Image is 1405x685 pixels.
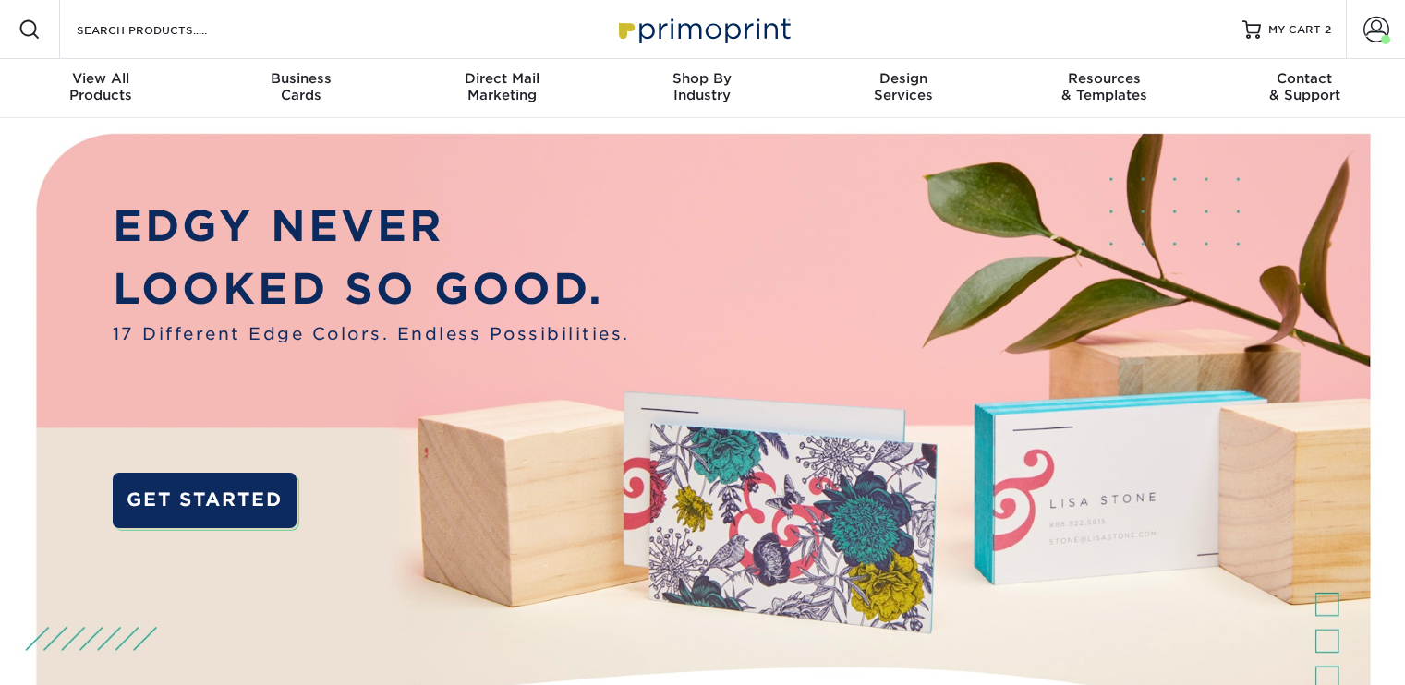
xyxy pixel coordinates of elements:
div: Industry [602,70,803,103]
p: LOOKED SO GOOD. [113,258,630,320]
span: Resources [1003,70,1204,87]
span: Shop By [602,70,803,87]
a: Direct MailMarketing [402,59,602,118]
div: Marketing [402,70,602,103]
span: Business [200,70,401,87]
a: GET STARTED [113,473,297,528]
div: Services [803,70,1003,103]
input: SEARCH PRODUCTS..... [75,18,255,41]
p: EDGY NEVER [113,195,630,258]
span: 17 Different Edge Colors. Endless Possibilities. [113,321,630,346]
a: Shop ByIndustry [602,59,803,118]
span: Contact [1205,70,1405,87]
span: Direct Mail [402,70,602,87]
a: Contact& Support [1205,59,1405,118]
div: & Templates [1003,70,1204,103]
span: 2 [1325,23,1331,36]
a: Resources& Templates [1003,59,1204,118]
a: DesignServices [803,59,1003,118]
div: Cards [200,70,401,103]
img: Primoprint [611,9,795,49]
div: & Support [1205,70,1405,103]
span: MY CART [1268,22,1321,38]
span: Design [803,70,1003,87]
a: BusinessCards [200,59,401,118]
